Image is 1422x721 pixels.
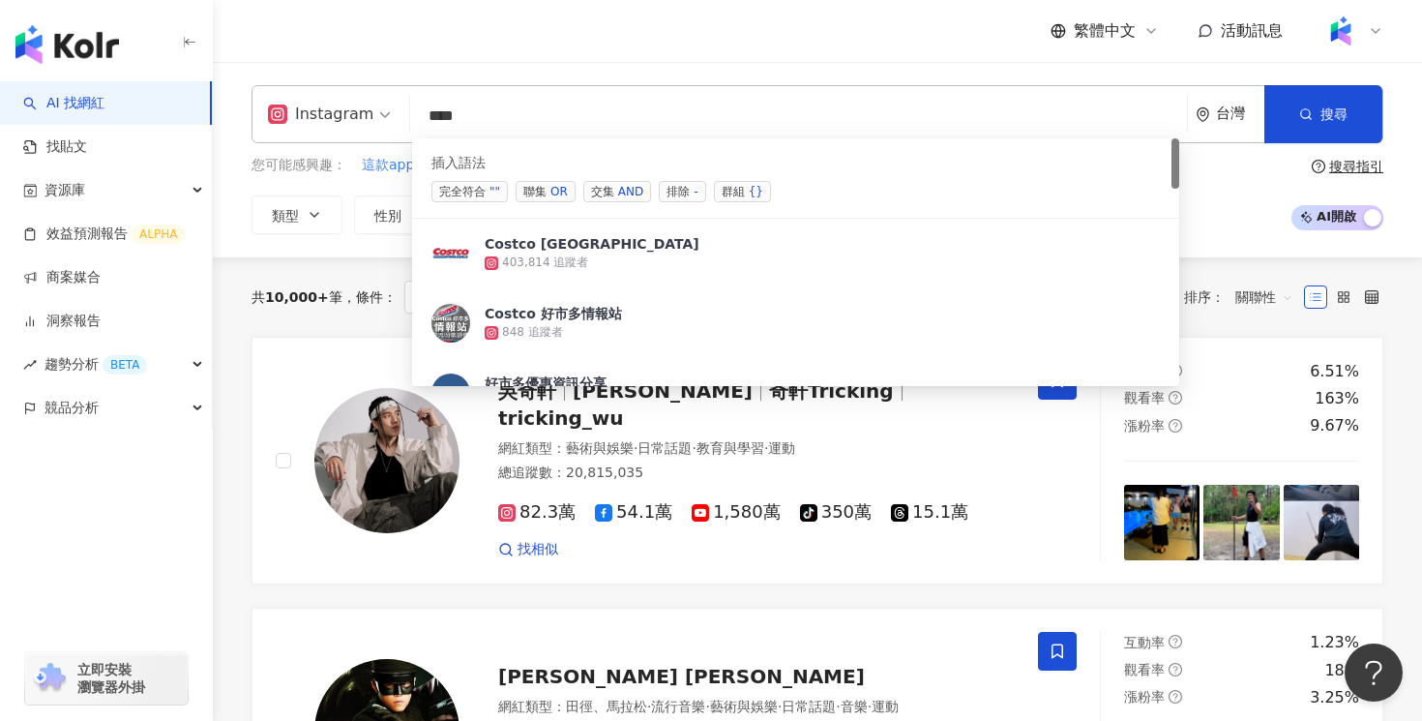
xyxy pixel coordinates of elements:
[1221,21,1283,40] span: 活動訊息
[573,379,753,403] span: [PERSON_NAME]
[404,281,509,314] span: Instagram
[498,439,1015,459] div: 網紅類型 ：
[1264,85,1382,143] button: 搜尋
[1203,485,1279,560] img: post-image
[705,699,709,714] span: ·
[314,388,459,533] img: KOL Avatar
[23,358,37,372] span: rise
[1169,419,1182,433] span: question-circle
[692,440,696,456] span: ·
[498,665,865,688] span: [PERSON_NAME] [PERSON_NAME]
[1310,632,1359,653] div: 1.23%
[265,289,329,305] span: 10,000+
[342,289,397,305] span: 條件 ：
[485,304,622,323] div: Costco 好市多情報站
[595,502,672,523] span: 54.1萬
[498,464,1015,483] div: 總追蹤數 ： 20,815,035
[25,652,188,705] a: chrome extension立即安裝 瀏覽器外掛
[1169,690,1182,704] span: question-circle
[268,99,373,130] div: Instagram
[1310,687,1359,708] div: 3.25%
[485,234,699,254] div: Costco [GEOGRAPHIC_DATA]
[647,699,651,714] span: ·
[694,182,697,201] div: -
[431,154,1160,173] div: 插入語法
[431,234,470,273] img: KOL Avatar
[252,337,1383,586] a: KOL Avatar吳奇軒[PERSON_NAME]奇軒Trickingtricking_wu網紅類型：藝術與娛樂·日常話題·教育與學習·運動總追蹤數：20,815,03582.3萬54.1萬1...
[518,540,558,559] span: 找相似
[749,182,763,201] div: {}
[566,440,634,456] span: 藝術與娛樂
[1320,106,1348,122] span: 搜尋
[1345,644,1403,702] iframe: Help Scout Beacon - Open
[1310,415,1359,436] div: 9.67%
[634,440,637,456] span: ·
[769,379,894,403] span: 奇軒Tricking
[1124,485,1200,560] img: post-image
[1235,282,1293,313] span: 關聯性
[872,699,899,714] span: 運動
[841,699,868,714] span: 音樂
[44,168,85,212] span: 資源庫
[23,137,87,157] a: 找貼文
[1322,13,1359,49] img: Kolr%20app%20icon%20%281%29.png
[1074,20,1136,42] span: 繁體中文
[361,155,415,176] button: 這款app
[1169,391,1182,405] span: question-circle
[1324,660,1359,681] div: 18%
[637,440,692,456] span: 日常話題
[782,699,836,714] span: 日常話題
[1196,107,1210,122] span: environment
[696,440,764,456] span: 教育與學習
[485,374,607,393] div: 好市多優惠資訊分享
[498,502,576,523] span: 82.3萬
[23,312,101,331] a: 洞察報告
[692,502,781,523] span: 1,580萬
[362,156,414,175] span: 這款app
[354,195,445,234] button: 性別
[550,182,568,201] div: OR
[566,699,647,714] span: 田徑、馬拉松
[498,540,558,559] a: 找相似
[868,699,872,714] span: ·
[252,156,346,175] span: 您可能感興趣：
[23,225,185,244] a: 效益預測報告ALPHA
[800,502,872,523] span: 350萬
[1310,361,1359,382] div: 6.51%
[836,699,840,714] span: ·
[502,324,563,341] div: 848 追蹤者
[778,699,782,714] span: ·
[710,699,778,714] span: 藝術與娛樂
[23,94,104,113] a: searchAI 找網紅
[516,181,576,202] span: 聯集
[1169,663,1182,676] span: question-circle
[714,181,771,202] span: 群組
[891,502,968,523] span: 15.1萬
[1312,160,1325,173] span: question-circle
[768,440,795,456] span: 運動
[431,181,508,202] span: 完全符合
[659,181,705,202] span: 排除
[502,255,588,271] div: 403,814 追蹤者
[44,343,147,386] span: 趨勢分析
[1184,282,1304,313] div: 排序：
[1216,105,1264,122] div: 台灣
[252,289,342,305] div: 共 筆
[1169,635,1182,648] span: question-circle
[23,268,101,287] a: 商案媒合
[1124,390,1165,406] span: 觀看率
[252,195,342,234] button: 類型
[103,355,147,375] div: BETA
[583,181,651,202] span: 交集
[431,304,470,343] img: KOL Avatar
[374,208,401,224] span: 性別
[489,182,500,201] div: ""
[498,406,624,430] span: tricking_wu
[77,661,145,696] span: 立即安裝 瀏覽器外掛
[764,440,768,456] span: ·
[1329,159,1383,174] div: 搜尋指引
[1124,689,1165,705] span: 漲粉率
[44,386,99,430] span: 競品分析
[498,379,556,403] span: 吳奇軒
[1315,388,1359,409] div: 163%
